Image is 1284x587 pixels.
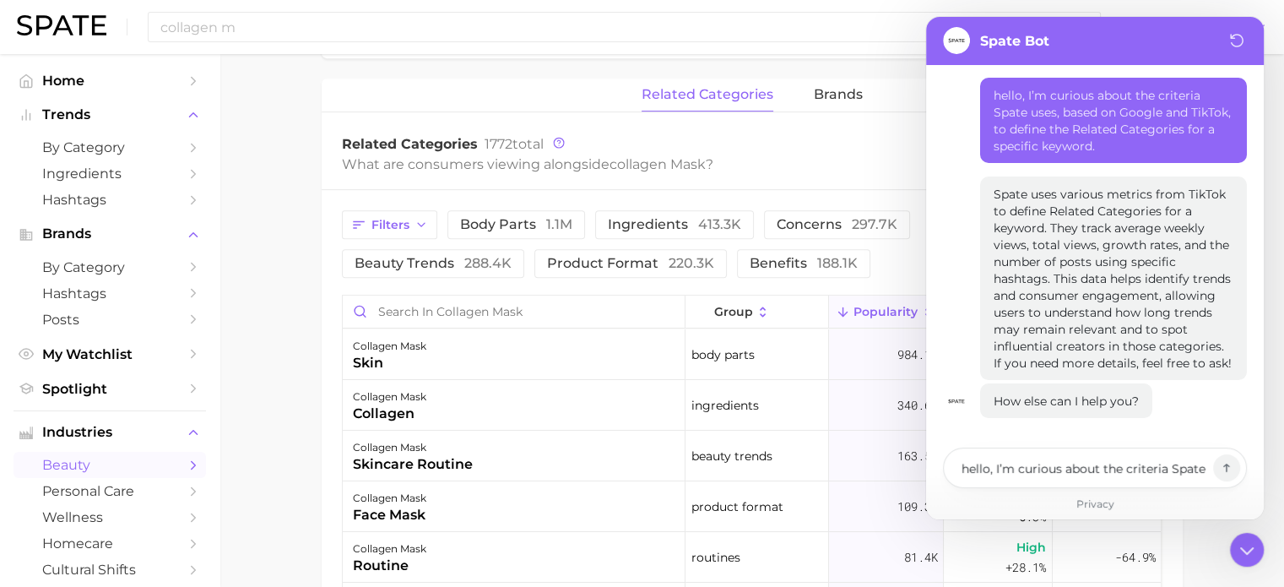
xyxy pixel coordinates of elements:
a: wellness [14,504,206,530]
button: Filters [342,210,437,239]
a: beauty [14,452,206,478]
button: collagen maskskincare routinebeauty trends163.5kHigh+32.0%-67.5% [343,431,1162,481]
span: personal care [42,483,177,499]
span: Trends [42,107,177,122]
span: Filters [371,218,409,232]
a: Ingredients [14,160,206,187]
span: High [1016,537,1046,557]
span: by Category [42,259,177,275]
span: benefits [750,257,858,270]
a: personal care [14,478,206,504]
a: Hashtags [14,187,206,213]
span: beauty trends [355,257,512,270]
button: collagen maskcollageningredients340.6kHigh+19.9%-5.7% [343,380,1162,431]
span: 413.3k [698,216,741,232]
span: concerns [777,218,897,231]
div: collagen mask [353,438,473,458]
a: My Watchlist [14,341,206,367]
div: collagen [353,404,426,424]
span: product format [691,497,783,517]
span: Popularity [853,305,918,318]
button: group [685,296,829,329]
a: by Category [14,134,206,160]
span: Posts [42,312,177,328]
span: Home [42,73,177,89]
div: routine [353,556,426,576]
span: product format [547,257,714,270]
span: 188.1k [817,255,858,271]
span: Hashtags [42,192,177,208]
span: Related Categories [342,136,478,152]
button: collagen maskroutineroutines81.4kHigh+28.1%-64.9% [343,532,1162,583]
div: collagen mask [353,539,426,559]
span: Industries [42,425,177,440]
span: Hashtags [42,285,177,302]
span: routines [691,547,740,568]
span: 1772 [485,136,512,152]
div: skin [353,353,426,373]
span: homecare [42,535,177,552]
span: total [485,136,544,152]
span: by Category [42,139,177,155]
a: Hashtags [14,280,206,307]
div: face mask [353,505,426,525]
a: homecare [14,530,206,557]
span: 984.1k [897,345,937,365]
span: My Watchlist [42,346,177,362]
a: by Category [14,254,206,280]
span: cultural shifts [42,562,177,578]
span: Brands [42,226,177,242]
button: Industries [14,420,206,445]
span: beauty trends [691,446,772,466]
span: +28.1% [1005,557,1046,578]
span: beauty [42,457,177,473]
button: Popularity [829,296,944,329]
input: Search here for a brand, industry, or ingredient [159,13,1023,41]
button: collagen maskface maskproduct format109.3kMedium-5.3%-74.4% [343,481,1162,532]
span: ingredients [608,218,741,231]
span: wellness [42,509,177,525]
span: 163.5k [897,446,937,466]
span: brands [814,87,863,102]
div: collagen mask [353,336,426,356]
a: Home [14,68,206,94]
div: collagen mask [353,387,426,407]
span: body parts [691,345,755,365]
a: Spotlight [14,376,206,402]
span: ingredients [691,395,759,416]
div: collagen mask [353,488,426,508]
span: 340.6k [897,395,937,416]
input: Search in collagen mask [343,296,685,328]
span: 288.4k [464,255,512,271]
span: related categories [642,87,773,102]
span: 220.3k [669,255,714,271]
div: What are consumers viewing alongside ? [342,153,1051,176]
span: 297.7k [852,216,897,232]
span: 109.3k [897,497,937,517]
span: collagen mask [609,156,706,172]
a: Posts [14,307,206,333]
button: Trends [14,102,206,128]
img: SPATE [17,15,106,35]
span: 1.1m [546,216,572,232]
span: body parts [460,218,572,231]
span: Ingredients [42,166,177,182]
button: collagen maskskinbody parts984.1kMedium-10.1%-54.1% [343,329,1162,380]
div: skincare routine [353,454,473,475]
span: 81.4k [903,547,937,568]
button: Brands [14,221,206,247]
span: -64.9% [1114,547,1155,568]
a: cultural shifts [14,557,206,583]
span: Spotlight [42,381,177,397]
span: group [713,305,752,318]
